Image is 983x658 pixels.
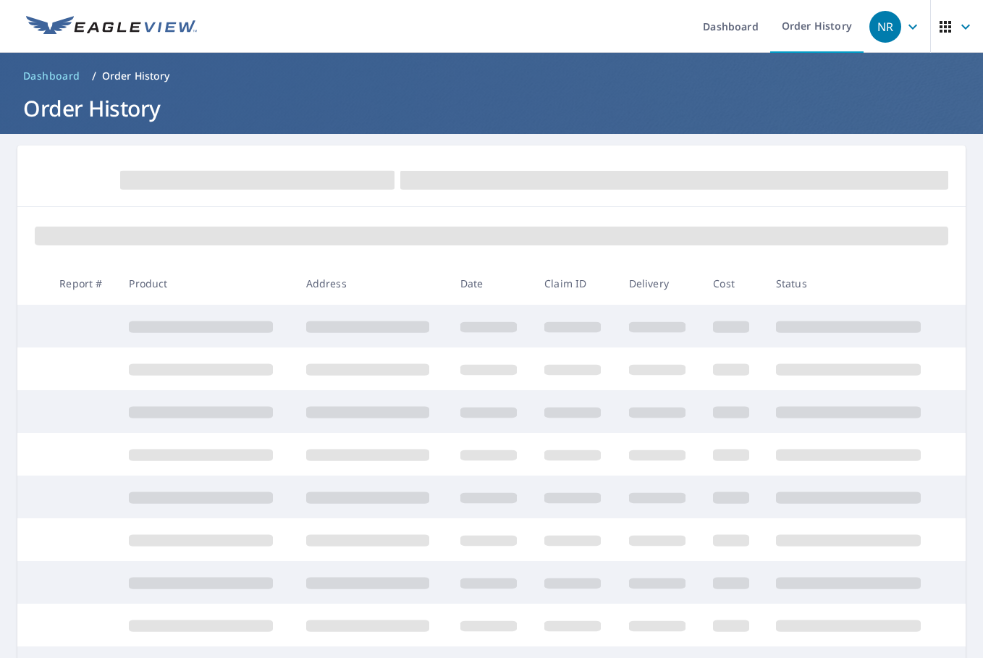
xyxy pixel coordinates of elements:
p: Order History [102,69,170,83]
th: Product [117,262,294,305]
th: Delivery [617,262,702,305]
a: Dashboard [17,64,86,88]
th: Date [449,262,533,305]
span: Dashboard [23,69,80,83]
li: / [92,67,96,85]
th: Status [764,262,941,305]
th: Claim ID [533,262,617,305]
h1: Order History [17,93,966,123]
th: Address [295,262,449,305]
nav: breadcrumb [17,64,966,88]
th: Report # [48,262,117,305]
div: NR [869,11,901,43]
img: EV Logo [26,16,197,38]
th: Cost [701,262,764,305]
